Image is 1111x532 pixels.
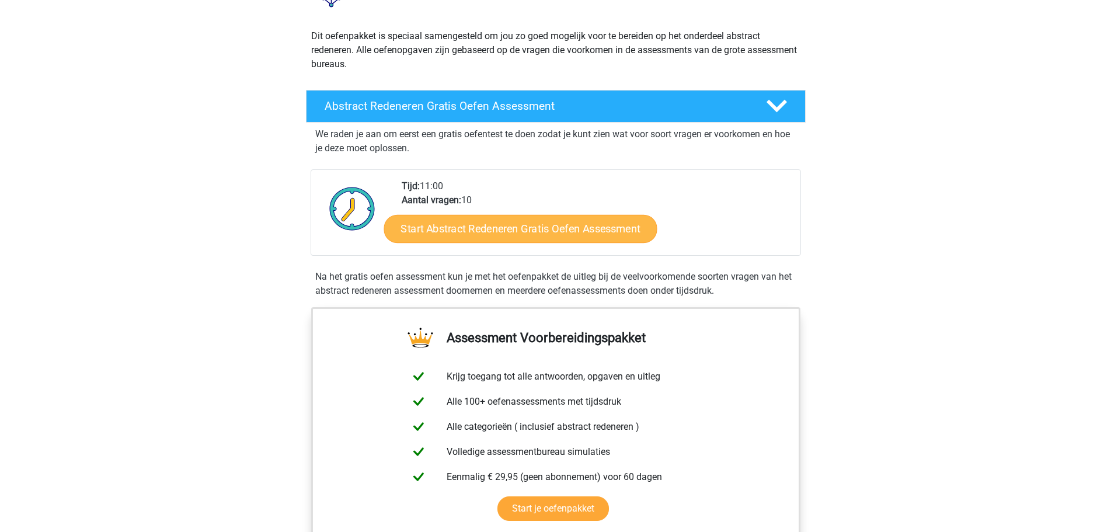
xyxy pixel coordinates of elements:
[402,194,461,206] b: Aantal vragen:
[301,90,810,123] a: Abstract Redeneren Gratis Oefen Assessment
[311,29,800,71] p: Dit oefenpakket is speciaal samengesteld om jou zo goed mogelijk voor te bereiden op het onderdee...
[325,99,747,113] h4: Abstract Redeneren Gratis Oefen Assessment
[323,179,382,238] img: Klok
[311,270,801,298] div: Na het gratis oefen assessment kun je met het oefenpakket de uitleg bij de veelvoorkomende soorte...
[384,214,657,242] a: Start Abstract Redeneren Gratis Oefen Assessment
[393,179,800,255] div: 11:00 10
[315,127,796,155] p: We raden je aan om eerst een gratis oefentest te doen zodat je kunt zien wat voor soort vragen er...
[402,180,420,192] b: Tijd:
[497,496,609,521] a: Start je oefenpakket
